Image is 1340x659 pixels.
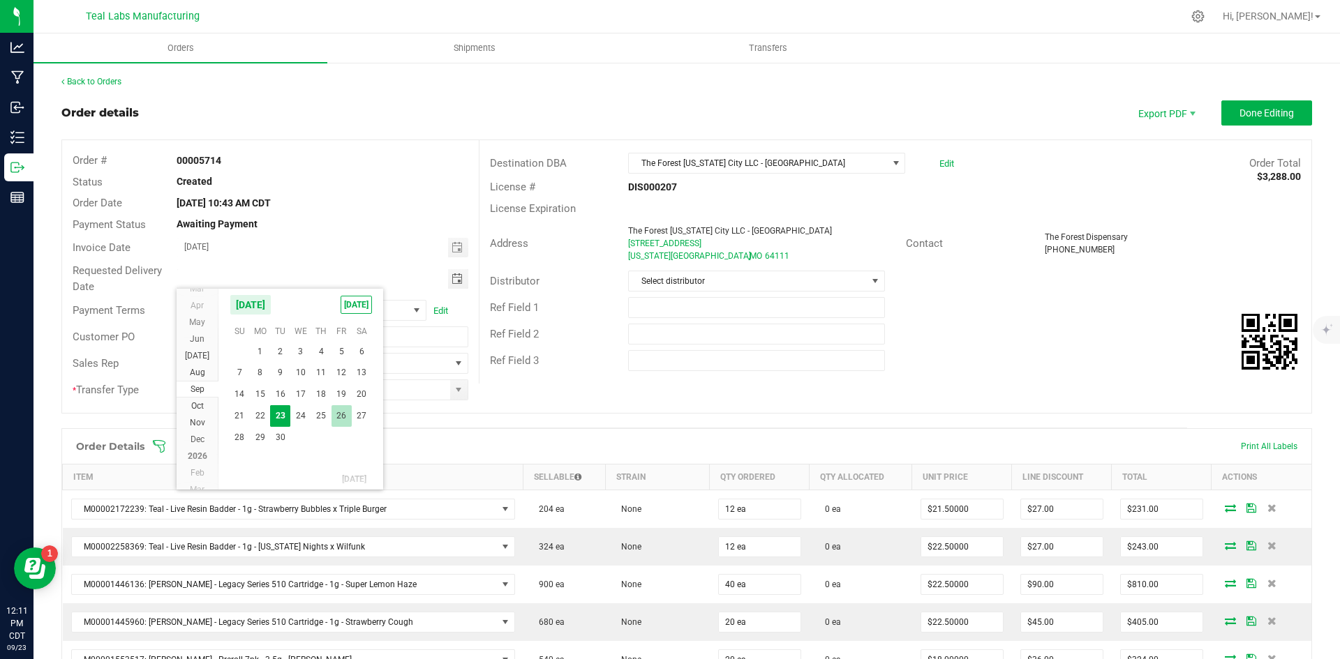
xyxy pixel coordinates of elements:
[448,269,468,289] span: Toggle calendar
[818,617,841,627] span: 0 ea
[290,321,311,342] th: We
[719,575,801,594] input: 0
[532,580,565,589] span: 900 ea
[73,357,119,370] span: Sales Rep
[188,451,207,461] span: 2026
[190,418,205,427] span: Nov
[10,70,24,84] inline-svg: Manufacturing
[250,341,270,363] td: Monday, September 1, 2025
[532,617,565,627] span: 680 ea
[433,305,448,316] a: Edit
[730,42,806,54] span: Transfers
[73,176,103,188] span: Status
[332,405,352,427] span: 26
[270,321,290,342] th: Tu
[614,617,641,627] span: None
[818,504,841,514] span: 0 ea
[352,405,372,427] td: Saturday, September 27, 2025
[1221,100,1312,126] button: Done Editing
[765,251,789,261] span: 64111
[270,362,290,384] span: 9
[230,384,250,405] td: Sunday, September 14, 2025
[270,427,290,448] span: 30
[71,612,515,633] span: NO DATA FOUND
[311,384,331,405] span: 18
[270,362,290,384] td: Tuesday, September 9, 2025
[230,427,250,448] td: Sunday, September 28, 2025
[230,362,250,384] span: 7
[1121,499,1203,519] input: 0
[177,176,212,187] strong: Created
[1189,10,1207,23] div: Manage settings
[230,469,372,490] th: [DATE]
[532,542,565,552] span: 324 ea
[290,341,311,363] span: 3
[332,384,352,405] span: 19
[921,612,1003,632] input: 0
[1045,245,1115,255] span: [PHONE_NUMBER]
[73,241,131,254] span: Invoice Date
[1241,503,1262,512] span: Save Order Detail
[1257,171,1301,182] strong: $3,288.00
[606,464,710,490] th: Strain
[1249,157,1301,169] span: Order Total
[250,384,270,405] td: Monday, September 15, 2025
[818,542,841,552] span: 0 ea
[230,362,250,384] td: Sunday, September 7, 2025
[311,362,331,384] span: 11
[290,405,311,427] td: Wednesday, September 24, 2025
[72,575,497,594] span: M00001446136: [PERSON_NAME] - Legacy Series 510 Cartridge - 1g - Super Lemon Haze
[177,218,258,229] strong: Awaiting Payment
[1212,464,1311,490] th: Actions
[230,405,250,427] td: Sunday, September 21, 2025
[1262,503,1283,512] span: Delete Order Detail
[191,384,204,394] span: Sep
[250,427,270,448] td: Monday, September 29, 2025
[270,405,290,427] span: 23
[614,504,641,514] span: None
[1262,541,1283,550] span: Delete Order Detail
[72,537,497,556] span: M00002258369: Teal - Live Resin Badder - 1g - [US_STATE] Nights x Wilfunk
[921,575,1003,594] input: 0
[1242,314,1297,370] qrcode: 00005714
[71,499,515,520] span: NO DATA FOUND
[73,218,146,231] span: Payment Status
[61,105,139,121] div: Order details
[33,33,327,63] a: Orders
[190,485,204,494] span: Mar
[939,158,954,169] a: Edit
[1262,616,1283,625] span: Delete Order Detail
[629,271,866,291] span: Select distributor
[250,405,270,427] span: 22
[748,251,750,261] span: ,
[629,153,887,173] span: The Forest [US_STATE] City LLC - [GEOGRAPHIC_DATA]
[710,464,810,490] th: Qty Ordered
[818,580,841,589] span: 0 ea
[10,40,24,54] inline-svg: Analytics
[14,547,56,589] iframe: Resource center
[1121,612,1203,632] input: 0
[250,384,270,405] span: 15
[190,368,205,377] span: Aug
[490,354,539,367] span: Ref Field 3
[270,341,290,363] span: 2
[250,321,270,342] th: Mo
[1239,107,1294,119] span: Done Editing
[621,33,915,63] a: Transfers
[490,237,528,250] span: Address
[628,251,751,261] span: [US_STATE][GEOGRAPHIC_DATA]
[490,181,535,193] span: License #
[63,464,523,490] th: Item
[190,334,204,344] span: Jun
[191,301,204,310] span: Apr
[341,296,372,314] span: [DATE]
[352,362,372,384] td: Saturday, September 13, 2025
[1223,10,1313,22] span: Hi, [PERSON_NAME]!
[1021,499,1103,519] input: 0
[490,275,539,287] span: Distributor
[1124,100,1207,126] li: Export PDF
[352,362,372,384] span: 13
[71,536,515,557] span: NO DATA FOUND
[270,384,290,405] td: Tuesday, September 16, 2025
